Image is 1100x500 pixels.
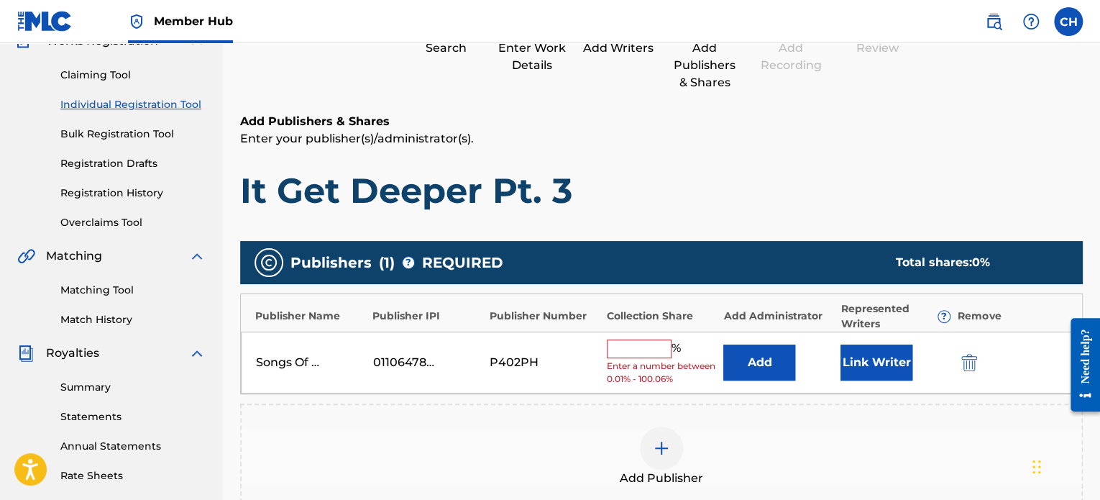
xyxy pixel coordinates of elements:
a: Match History [60,312,206,327]
div: Search [410,40,482,57]
iframe: Resource Center [1060,307,1100,423]
div: Represented Writers [840,301,950,332]
img: 12a2ab48e56ec057fbd8.svg [961,354,977,371]
span: Enter a number between 0.01% - 100.06% [607,360,717,386]
span: ( 1 ) [379,252,395,273]
img: add [653,440,670,457]
h1: It Get Deeper Pt. 3 [240,169,1083,212]
span: Add Publisher [620,470,703,487]
div: Add Recording [755,40,827,74]
a: Individual Registration Tool [60,97,206,112]
div: Remove [958,309,1068,324]
button: Link Writer [840,345,912,381]
div: Review [841,40,913,57]
div: Drag [1032,445,1041,488]
div: Add Administrator [723,309,833,324]
span: ? [403,257,414,268]
img: help [1022,13,1040,30]
img: publishers [260,254,278,271]
img: Royalties [17,345,35,362]
a: Summary [60,380,206,395]
a: Overclaims Tool [60,215,206,230]
img: search [985,13,1002,30]
a: Annual Statements [60,439,206,454]
div: Total shares: [896,254,1054,271]
div: Collection Share [607,309,717,324]
a: Statements [60,409,206,424]
span: 0 % [972,255,990,269]
span: Publishers [290,252,372,273]
button: Add [723,345,795,381]
a: Registration History [60,186,206,201]
div: Enter Work Details [496,40,568,74]
a: Bulk Registration Tool [60,127,206,142]
a: Registration Drafts [60,156,206,171]
img: MLC Logo [17,11,73,32]
div: Help [1017,7,1045,36]
img: expand [188,247,206,265]
a: Matching Tool [60,283,206,298]
div: User Menu [1054,7,1083,36]
span: Royalties [46,345,99,362]
a: Public Search [979,7,1008,36]
img: Top Rightsholder [128,13,145,30]
span: REQUIRED [422,252,503,273]
span: Matching [46,247,102,265]
div: Publisher Name [255,309,365,324]
div: Publisher IPI [372,309,482,324]
iframe: Chat Widget [1028,431,1100,500]
span: % [672,340,684,358]
div: Publisher Number [490,309,600,324]
span: Member Hub [154,13,233,29]
a: Claiming Tool [60,68,206,83]
p: Enter your publisher(s)/administrator(s). [240,130,1083,147]
div: Add Writers [582,40,654,57]
img: expand [188,345,206,362]
span: ? [938,311,950,322]
div: Add Publishers & Shares [669,40,741,91]
img: Matching [17,247,35,265]
h6: Add Publishers & Shares [240,113,1083,130]
a: Rate Sheets [60,468,206,483]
